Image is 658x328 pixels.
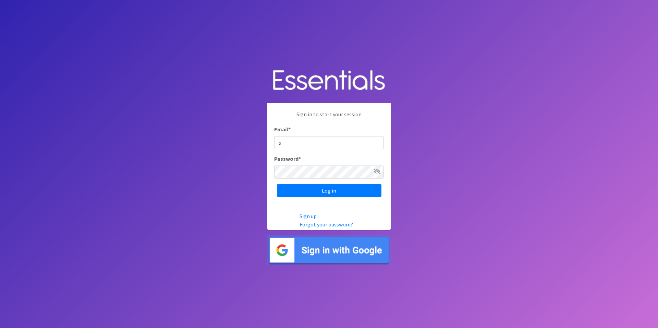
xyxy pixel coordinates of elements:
[274,110,384,125] p: Sign in to start your session
[300,221,353,228] a: Forgot your password?
[274,155,301,163] label: Password
[300,213,317,220] a: Sign up
[298,155,301,162] abbr: required
[274,125,291,133] label: Email
[288,126,291,133] abbr: required
[277,184,381,197] input: Log in
[267,63,391,98] img: Human Essentials
[267,235,391,265] img: Sign in with Google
